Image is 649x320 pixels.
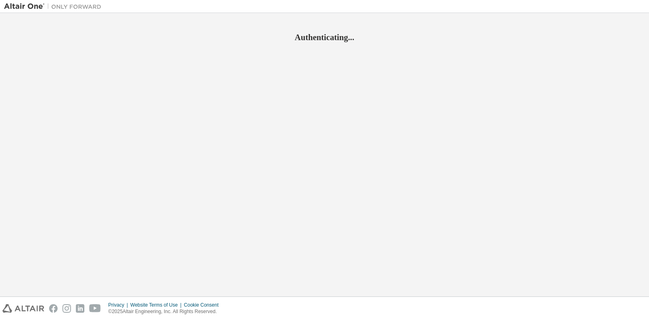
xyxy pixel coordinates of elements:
[2,304,44,313] img: altair_logo.svg
[130,302,184,308] div: Website Terms of Use
[4,2,105,11] img: Altair One
[4,32,645,43] h2: Authenticating...
[49,304,58,313] img: facebook.svg
[76,304,84,313] img: linkedin.svg
[108,308,223,315] p: © 2025 Altair Engineering, Inc. All Rights Reserved.
[184,302,223,308] div: Cookie Consent
[108,302,130,308] div: Privacy
[89,304,101,313] img: youtube.svg
[62,304,71,313] img: instagram.svg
